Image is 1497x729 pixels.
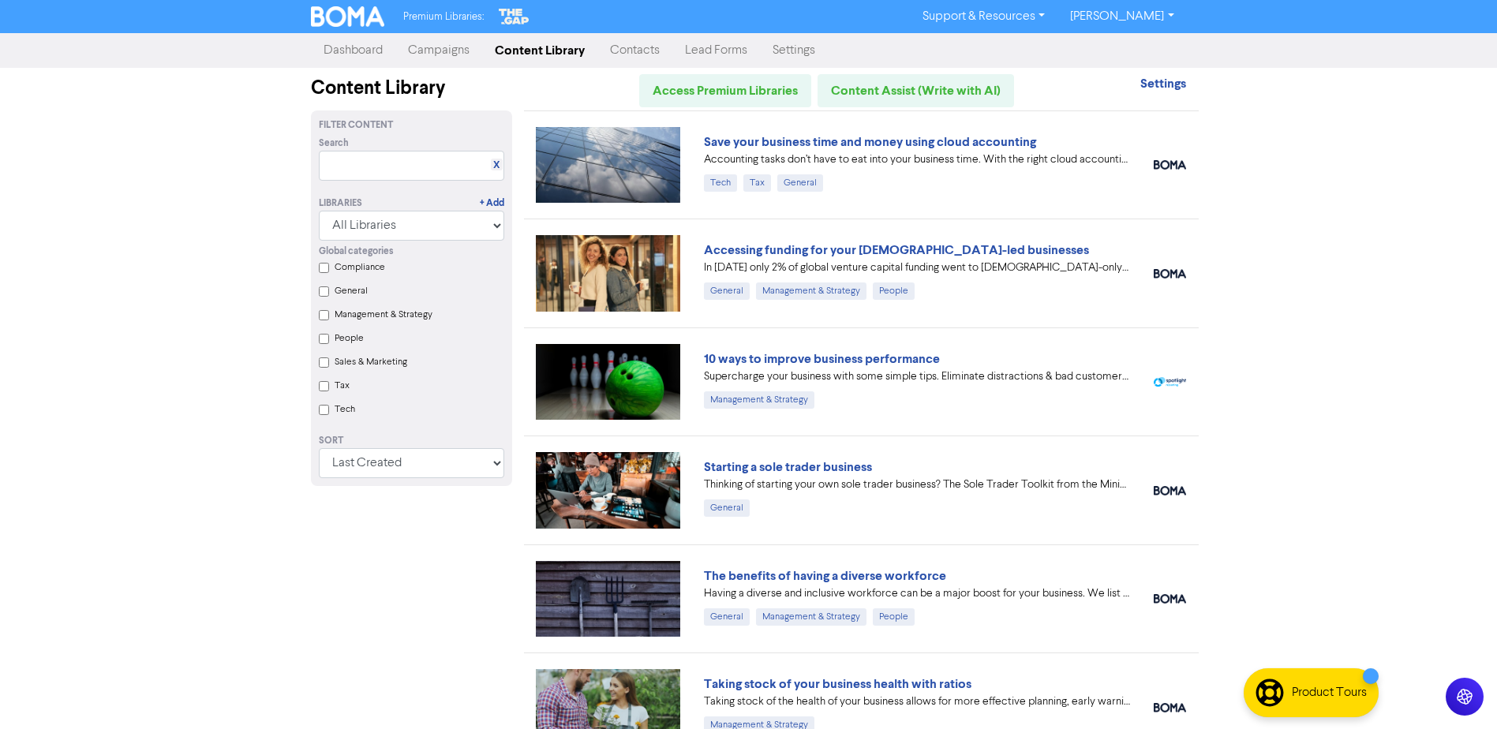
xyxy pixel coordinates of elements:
a: Starting a sole trader business [704,459,872,475]
div: Supercharge your business with some simple tips. Eliminate distractions & bad customers, get a pl... [704,368,1130,385]
a: Access Premium Libraries [639,74,811,107]
div: General [704,499,750,517]
div: In 2024 only 2% of global venture capital funding went to female-only founding teams. We highligh... [704,260,1130,276]
div: People [873,608,915,626]
strong: Settings [1140,76,1186,92]
a: Contacts [597,35,672,66]
label: Tax [335,379,350,393]
div: Accounting tasks don’t have to eat into your business time. With the right cloud accounting softw... [704,151,1130,168]
a: 10 ways to improve business performance [704,351,940,367]
img: The Gap [496,6,531,27]
a: Lead Forms [672,35,760,66]
a: Support & Resources [910,4,1057,29]
img: boma [1154,269,1186,279]
img: boma [1154,486,1186,495]
a: Settings [1140,78,1186,91]
a: Settings [760,35,828,66]
label: Compliance [335,260,385,275]
div: Filter Content [319,118,504,133]
a: Save your business time and money using cloud accounting [704,134,1036,150]
a: Taking stock of your business health with ratios [704,676,971,692]
img: spotlight [1154,377,1186,387]
a: The benefits of having a diverse workforce [704,568,946,584]
span: Premium Libraries: [403,12,484,22]
label: Tech [335,402,355,417]
div: General [704,282,750,300]
label: People [335,331,364,346]
span: Search [319,136,349,151]
img: BOMA Logo [311,6,385,27]
label: General [335,284,368,298]
a: + Add [480,196,504,211]
div: Tax [743,174,771,192]
a: Campaigns [395,35,482,66]
div: Taking stock of the health of your business allows for more effective planning, early warning abo... [704,693,1130,710]
img: boma_accounting [1154,703,1186,712]
div: Management & Strategy [756,282,866,300]
a: Accessing funding for your [DEMOGRAPHIC_DATA]-led businesses [704,242,1089,258]
div: Sort [319,434,504,448]
div: Global categories [319,245,504,259]
label: Sales & Marketing [335,355,407,369]
div: Content Library [311,74,512,103]
img: boma_accounting [1154,160,1186,170]
div: Tech [704,174,737,192]
a: [PERSON_NAME] [1057,4,1186,29]
a: Content Library [482,35,597,66]
img: boma [1154,594,1186,604]
div: General [704,608,750,626]
label: Management & Strategy [335,308,432,322]
div: Having a diverse and inclusive workforce can be a major boost for your business. We list four of ... [704,585,1130,602]
div: Libraries [319,196,362,211]
div: Management & Strategy [704,391,814,409]
div: General [777,174,823,192]
div: Management & Strategy [756,608,866,626]
div: Thinking of starting your own sole trader business? The Sole Trader Toolkit from the Ministry of ... [704,477,1130,493]
a: Content Assist (Write with AI) [818,74,1014,107]
div: People [873,282,915,300]
a: Dashboard [311,35,395,66]
a: X [493,159,500,171]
